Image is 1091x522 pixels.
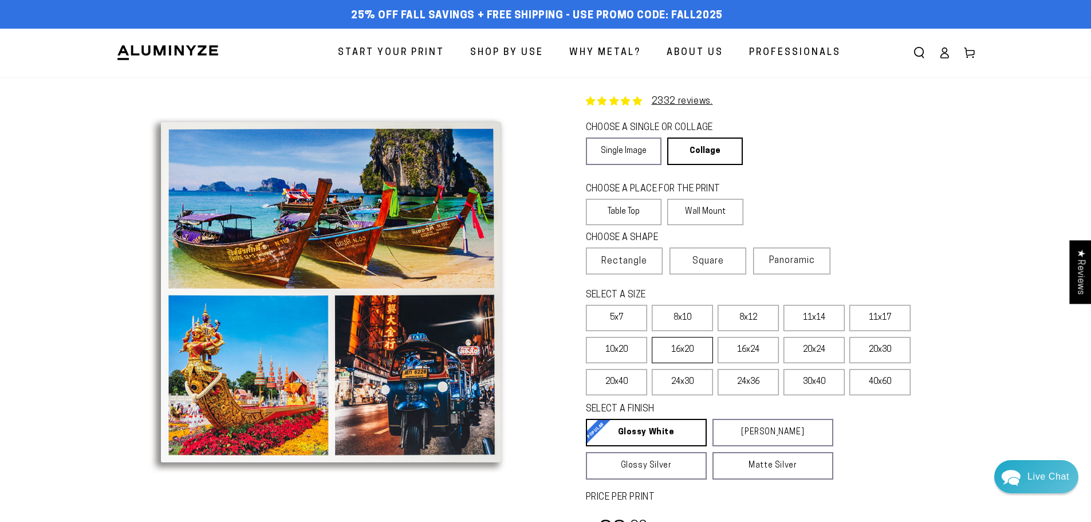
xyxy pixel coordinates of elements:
[586,369,647,395] label: 20x40
[783,369,845,395] label: 30x40
[586,337,647,363] label: 10x20
[586,289,815,302] legend: SELECT A SIZE
[712,452,833,480] a: Matte Silver
[783,305,845,331] label: 11x14
[741,38,849,68] a: Professionals
[667,45,723,61] span: About Us
[849,305,911,331] label: 11x17
[849,337,911,363] label: 20x30
[462,38,552,68] a: Shop By Use
[116,44,219,61] img: Aluminyze
[667,199,743,225] label: Wall Mount
[586,403,806,416] legend: SELECT A FINISH
[994,460,1078,493] div: Chat widget toggle
[1027,460,1069,493] div: Contact Us Directly
[586,491,975,504] label: PRICE PER PRINT
[586,231,735,245] legend: CHOOSE A SHAPE
[586,121,732,135] legend: CHOOSE A SINGLE OR COLLAGE
[849,369,911,395] label: 40x60
[769,256,815,265] span: Panoramic
[712,419,833,446] a: [PERSON_NAME]
[586,199,662,225] label: Table Top
[783,337,845,363] label: 20x24
[652,369,713,395] label: 24x30
[586,183,733,196] legend: CHOOSE A PLACE FOR THE PRINT
[586,452,707,480] a: Glossy Silver
[692,254,724,268] span: Square
[718,369,779,395] label: 24x36
[586,419,707,446] a: Glossy White
[601,254,647,268] span: Rectangle
[1069,240,1091,304] div: Click to open Judge.me floating reviews tab
[586,138,661,165] a: Single Image
[667,138,743,165] a: Collage
[907,40,932,65] summary: Search our site
[569,45,641,61] span: Why Metal?
[658,38,732,68] a: About Us
[586,305,647,331] label: 5x7
[718,337,779,363] label: 16x24
[718,305,779,331] label: 8x12
[351,10,723,22] span: 25% off FALL Savings + Free Shipping - Use Promo Code: FALL2025
[652,337,713,363] label: 16x20
[338,45,444,61] span: Start Your Print
[470,45,543,61] span: Shop By Use
[652,305,713,331] label: 8x10
[329,38,453,68] a: Start Your Print
[652,97,713,106] a: 2332 reviews.
[561,38,649,68] a: Why Metal?
[749,45,841,61] span: Professionals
